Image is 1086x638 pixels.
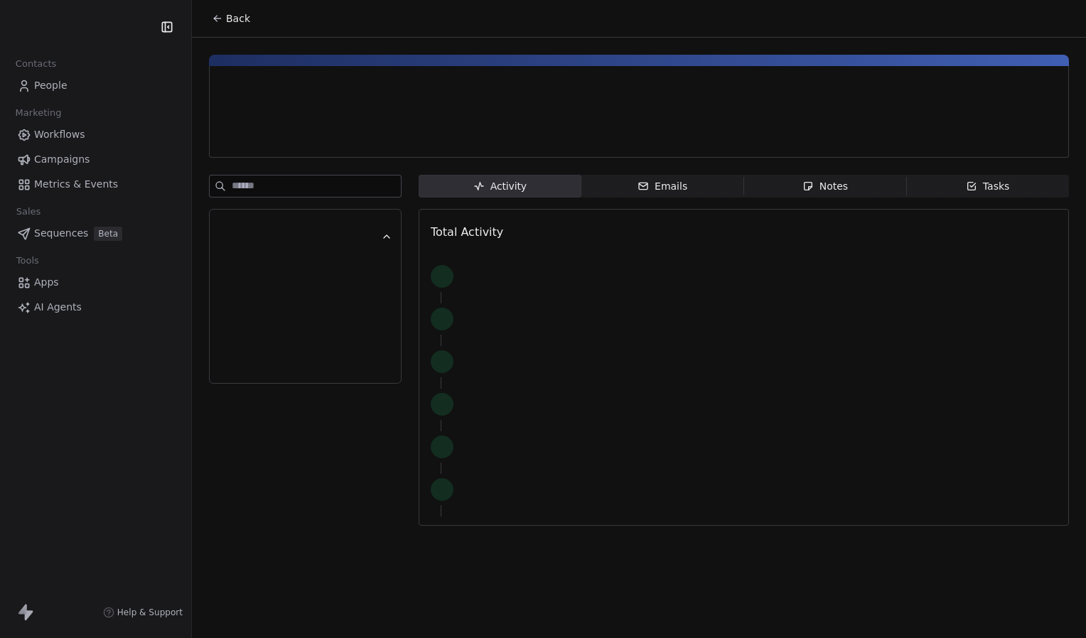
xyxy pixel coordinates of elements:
span: Apps [34,275,59,290]
span: Help & Support [117,607,183,618]
span: Campaigns [34,152,90,167]
span: Metrics & Events [34,177,118,192]
a: SequencesBeta [11,222,180,245]
span: Marketing [9,102,68,124]
span: Workflows [34,127,85,142]
button: Back [203,6,259,31]
div: Notes [802,179,848,194]
a: Apps [11,271,180,294]
a: Campaigns [11,148,180,171]
a: AI Agents [11,296,180,319]
span: Sales [10,201,47,222]
span: Total Activity [431,225,503,239]
div: Emails [638,179,687,194]
span: Tools [10,250,45,271]
a: Workflows [11,123,180,146]
span: Beta [94,227,122,241]
span: People [34,78,68,93]
div: Tasks [966,179,1010,194]
span: Sequences [34,226,88,241]
a: Metrics & Events [11,173,180,196]
span: AI Agents [34,300,82,315]
span: Contacts [9,53,63,75]
span: Back [226,11,250,26]
a: People [11,74,180,97]
a: Help & Support [103,607,183,618]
